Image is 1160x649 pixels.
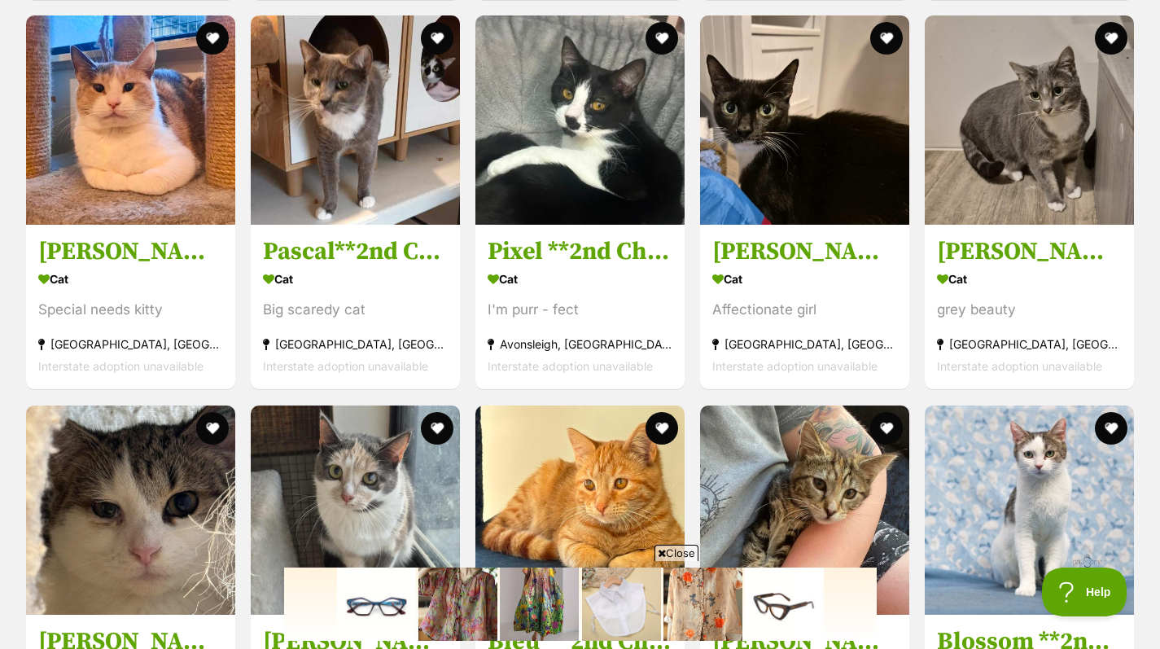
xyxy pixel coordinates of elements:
div: Affectionate girl [712,300,897,322]
a: [PERSON_NAME] **2nd Chance Cat Rescue** Cat Special needs kitty [GEOGRAPHIC_DATA], [GEOGRAPHIC_DA... [26,225,235,390]
div: grey beauty [937,300,1122,322]
img: Martina Hingis **2nd Chance Cat Rescue** [700,15,909,225]
div: Cat [712,268,897,292]
button: favourite [421,22,453,55]
div: Cat [488,268,672,292]
a: Pixel **2nd Chance Cat Rescue** Cat I'm purr - fect Avonsleigh, [GEOGRAPHIC_DATA] Interstate adop... [475,225,685,390]
h3: Pixel **2nd Chance Cat Rescue** [488,237,672,268]
button: favourite [1095,412,1127,445]
div: Special needs kitty [38,300,223,322]
img: Annie **2nd Chance Cat Rescue** [26,15,235,225]
div: Cat [937,268,1122,292]
div: I'm purr - fect [488,300,672,322]
button: favourite [870,22,903,55]
div: Cat [263,268,448,292]
h3: [PERSON_NAME] **2nd Chance Cat Rescue** [712,237,897,268]
img: Bleu ** 2nd Chance Cat Rescue** [475,406,685,615]
span: Interstate adoption unavailable [712,360,878,374]
img: Blossom **2nd Chance Cat Rescue** [925,406,1134,615]
h3: Pascal**2nd Chance Cat Rescue** [263,237,448,268]
div: [GEOGRAPHIC_DATA], [GEOGRAPHIC_DATA] [712,334,897,356]
div: Cat [38,268,223,292]
span: Interstate adoption unavailable [38,360,204,374]
button: favourite [196,412,229,445]
h3: [PERSON_NAME] **2nd Chance Cat Rescue** [38,237,223,268]
span: Interstate adoption unavailable [263,360,428,374]
a: [PERSON_NAME] **2nd Chance Cat Rescue** Cat Affectionate girl [GEOGRAPHIC_DATA], [GEOGRAPHIC_DATA... [700,225,909,390]
a: [PERSON_NAME] **2nd Chance Cat Rescue** Cat grey beauty [GEOGRAPHIC_DATA], [GEOGRAPHIC_DATA] Inte... [925,225,1134,390]
img: Brett **2nd Chance Cat Rescue** [26,406,235,615]
div: [GEOGRAPHIC_DATA], [GEOGRAPHIC_DATA] [263,334,448,356]
img: Claire **2nd Chance Cat Rescue** [251,406,460,615]
div: Avonsleigh, [GEOGRAPHIC_DATA] [488,334,672,356]
button: favourite [196,22,229,55]
div: Big scaredy cat [263,300,448,322]
button: favourite [646,412,678,445]
iframe: Help Scout Beacon - Open [1042,568,1127,616]
h3: [PERSON_NAME] **2nd Chance Cat Rescue** [937,237,1122,268]
iframe: Advertisement [284,568,877,641]
button: favourite [870,412,903,445]
img: Pixel **2nd Chance Cat Rescue** [475,15,685,225]
button: favourite [421,412,453,445]
div: [GEOGRAPHIC_DATA], [GEOGRAPHIC_DATA] [937,334,1122,356]
button: favourite [646,22,678,55]
img: Eva **2nd Chance Cat Rescue** [925,15,1134,225]
img: Caitlyn **2nd Chance Cat Rescue** [700,406,909,615]
a: Pascal**2nd Chance Cat Rescue** Cat Big scaredy cat [GEOGRAPHIC_DATA], [GEOGRAPHIC_DATA] Intersta... [251,225,460,390]
span: Close [654,545,698,561]
img: Pascal**2nd Chance Cat Rescue** [251,15,460,225]
button: favourite [1095,22,1127,55]
span: Interstate adoption unavailable [937,360,1102,374]
div: [GEOGRAPHIC_DATA], [GEOGRAPHIC_DATA] [38,334,223,356]
span: Interstate adoption unavailable [488,360,653,374]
